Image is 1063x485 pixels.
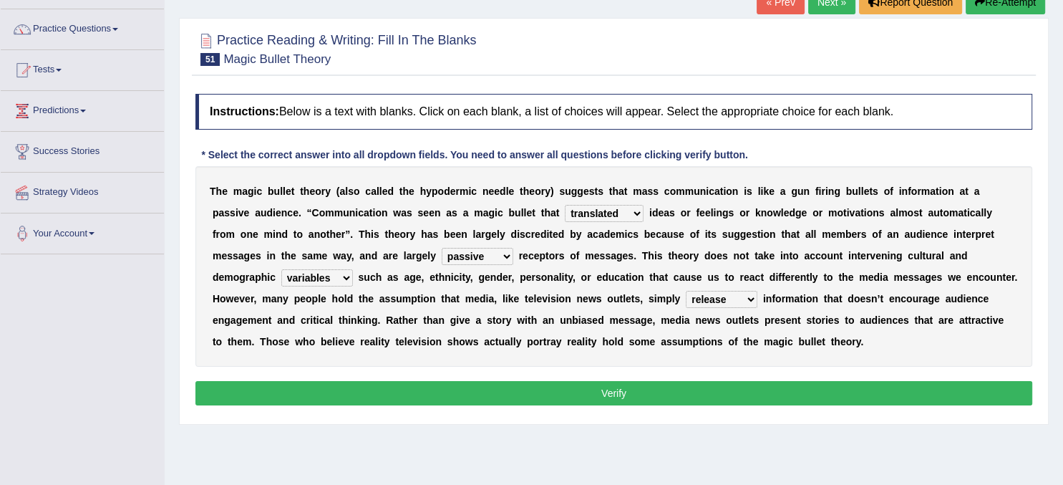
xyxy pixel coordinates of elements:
[402,186,409,197] b: h
[959,186,965,197] b: a
[760,186,763,197] b: i
[895,207,898,219] b: l
[220,229,226,240] b: o
[545,186,550,197] b: y
[195,148,754,163] div: * Select the correct answer into all dropdown fields. You need to answer all questions before cli...
[653,186,659,197] b: s
[705,207,711,219] b: e
[508,186,514,197] b: e
[699,207,705,219] b: e
[658,207,664,219] b: e
[933,207,940,219] b: u
[218,207,224,219] b: a
[200,53,220,66] span: 51
[818,186,821,197] b: i
[1,91,164,127] a: Predictions
[1,132,164,168] a: Success Stories
[423,207,429,219] b: e
[264,229,273,240] b: m
[970,207,976,219] b: c
[940,207,943,219] b: t
[837,207,843,219] b: o
[446,207,452,219] b: a
[761,207,767,219] b: n
[685,186,694,197] b: m
[495,207,497,219] b: i
[348,186,354,197] b: s
[781,207,784,219] b: l
[255,207,261,219] b: a
[336,186,340,197] b: (
[714,186,720,197] b: a
[483,207,489,219] b: a
[828,207,837,219] b: m
[541,186,545,197] b: r
[319,207,326,219] b: o
[407,207,412,219] b: s
[726,186,732,197] b: o
[384,229,388,240] b: t
[849,207,855,219] b: v
[1,173,164,208] a: Strategy Videos
[867,207,873,219] b: o
[535,186,541,197] b: o
[928,207,933,219] b: a
[341,229,345,240] b: r
[435,207,441,219] b: n
[647,186,653,197] b: s
[268,186,274,197] b: b
[287,207,293,219] b: c
[273,229,276,240] b: i
[943,207,949,219] b: o
[291,186,295,197] b: t
[652,207,659,219] b: d
[355,207,358,219] b: i
[481,229,485,240] b: r
[598,186,603,197] b: s
[664,207,669,219] b: a
[879,207,885,219] b: s
[846,186,853,197] b: b
[420,186,427,197] b: h
[869,186,873,197] b: t
[233,186,242,197] b: m
[911,186,918,197] b: o
[825,186,828,197] b: i
[304,186,310,197] b: h
[372,207,375,219] b: i
[508,207,515,219] b: b
[325,207,334,219] b: m
[354,186,360,197] b: o
[812,207,819,219] b: o
[300,186,304,197] b: t
[819,207,822,219] b: r
[226,229,235,240] b: m
[379,186,382,197] b: l
[273,207,276,219] b: i
[664,186,670,197] b: c
[253,229,258,240] b: e
[276,207,281,219] b: e
[242,186,248,197] b: a
[780,186,786,197] b: a
[526,207,532,219] b: e
[387,186,394,197] b: d
[429,207,435,219] b: e
[276,229,282,240] b: n
[609,186,613,197] b: t
[238,207,244,219] b: v
[216,229,220,240] b: r
[713,207,716,219] b: i
[763,186,769,197] b: k
[890,186,893,197] b: f
[716,207,722,219] b: n
[795,207,802,219] b: g
[399,229,406,240] b: o
[873,207,879,219] b: n
[358,207,364,219] b: c
[815,186,819,197] b: f
[681,207,687,219] b: o
[382,207,388,219] b: n
[899,186,902,197] b: i
[394,229,400,240] b: e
